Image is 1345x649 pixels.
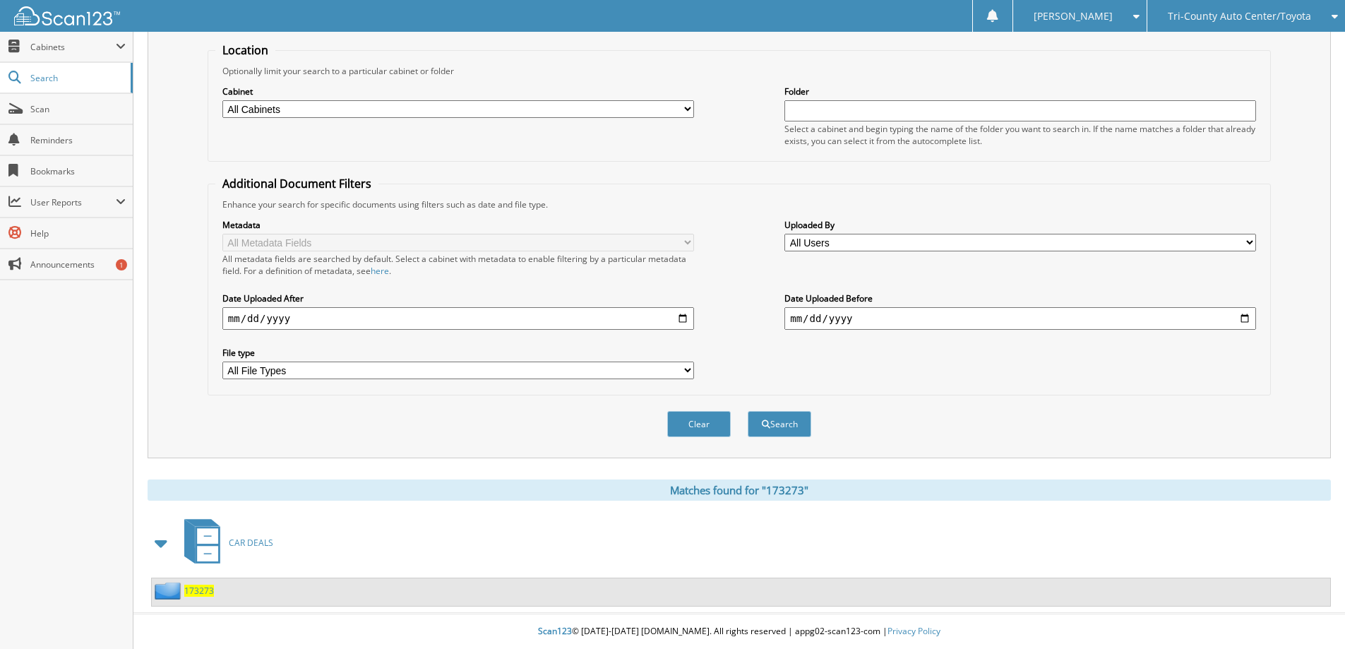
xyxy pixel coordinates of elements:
[215,176,378,191] legend: Additional Document Filters
[30,165,126,177] span: Bookmarks
[215,42,275,58] legend: Location
[667,411,731,437] button: Clear
[784,123,1256,147] div: Select a cabinet and begin typing the name of the folder you want to search in. If the name match...
[30,227,126,239] span: Help
[155,582,184,600] img: folder2.png
[116,259,127,270] div: 1
[30,258,126,270] span: Announcements
[371,265,389,277] a: here
[1034,12,1113,20] span: [PERSON_NAME]
[184,585,214,597] a: 173273
[222,292,694,304] label: Date Uploaded After
[222,347,694,359] label: File type
[30,196,116,208] span: User Reports
[1168,12,1311,20] span: Tri-County Auto Center/Toyota
[133,614,1345,649] div: © [DATE]-[DATE] [DOMAIN_NAME]. All rights reserved | appg02-scan123-com |
[148,480,1331,501] div: Matches found for "173273"
[784,292,1256,304] label: Date Uploaded Before
[30,103,126,115] span: Scan
[176,515,273,571] a: CAR DEALS
[784,307,1256,330] input: end
[215,65,1263,77] div: Optionally limit your search to a particular cabinet or folder
[229,537,273,549] span: CAR DEALS
[222,85,694,97] label: Cabinet
[30,134,126,146] span: Reminders
[887,625,940,637] a: Privacy Policy
[748,411,811,437] button: Search
[14,6,120,25] img: scan123-logo-white.svg
[30,41,116,53] span: Cabinets
[222,307,694,330] input: start
[222,253,694,277] div: All metadata fields are searched by default. Select a cabinet with metadata to enable filtering b...
[30,72,124,84] span: Search
[784,85,1256,97] label: Folder
[784,219,1256,231] label: Uploaded By
[538,625,572,637] span: Scan123
[215,198,1263,210] div: Enhance your search for specific documents using filters such as date and file type.
[222,219,694,231] label: Metadata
